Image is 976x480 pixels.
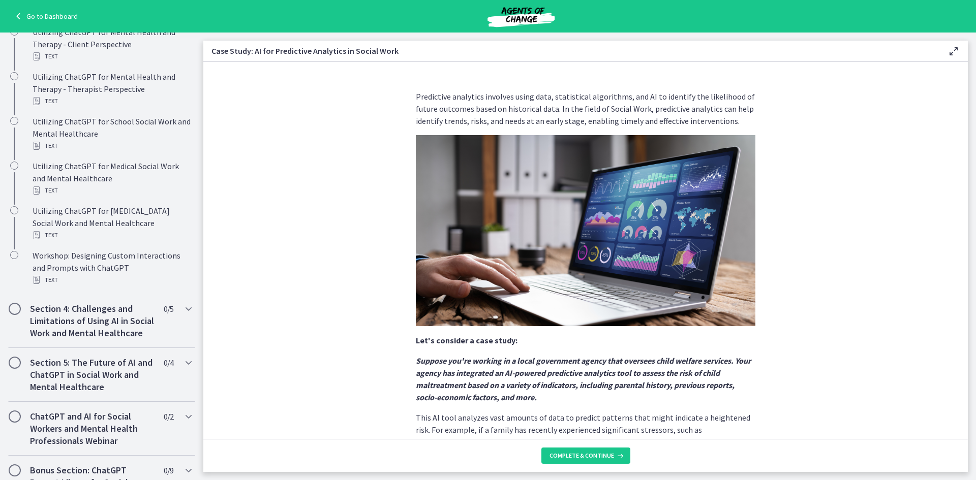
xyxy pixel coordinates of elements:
img: Slides_for_Title_Slides_for_ChatGPT_and_AI_for_Social_Work_%285%29.png [416,135,755,326]
div: Utilizing ChatGPT for School Social Work and Mental Healthcare [33,115,191,152]
h2: Section 5: The Future of AI and ChatGPT in Social Work and Mental Healthcare [30,357,154,393]
span: Complete & continue [550,452,614,460]
h3: Case Study: AI for Predictive Analytics in Social Work [211,45,931,57]
div: Text [33,140,191,152]
span: 0 / 9 [164,464,173,476]
div: Text [33,95,191,107]
div: Utilizing ChatGPT for Mental Health and Therapy - Client Perspective [33,26,191,62]
span: 0 / 2 [164,410,173,423]
strong: Suppose you're working in a local government agency that oversees child welfare services. Your ag... [416,356,751,402]
div: Text [33,50,191,62]
span: 0 / 4 [164,357,173,369]
p: Predictive analytics involves using data, statistical algorithms, and AI to identify the likeliho... [416,90,755,127]
strong: Let's consider a case study: [416,335,517,345]
h2: ChatGPT and AI for Social Workers and Mental Health Professionals Webinar [30,410,154,447]
p: This AI tool analyzes vast amounts of data to predict patterns that might indicate a heightened r... [416,411,755,460]
div: Utilizing ChatGPT for Mental Health and Therapy - Therapist Perspective [33,71,191,107]
a: Go to Dashboard [12,10,78,22]
div: Text [33,184,191,197]
img: Agents of Change Social Work Test Prep [460,4,582,28]
h2: Section 4: Challenges and Limitations of Using AI in Social Work and Mental Healthcare [30,303,154,339]
span: 0 / 5 [164,303,173,315]
div: Utilizing ChatGPT for Medical Social Work and Mental Healthcare [33,160,191,197]
div: Text [33,274,191,286]
button: Complete & continue [541,447,630,464]
div: Workshop: Designing Custom Interactions and Prompts with ChatGPT [33,249,191,286]
div: Text [33,229,191,241]
div: Utilizing ChatGPT for [MEDICAL_DATA] Social Work and Mental Healthcare [33,205,191,241]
